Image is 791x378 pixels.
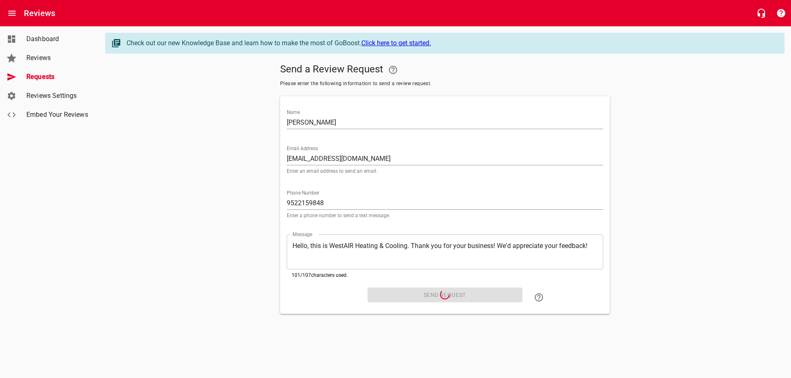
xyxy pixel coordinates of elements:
[287,169,603,174] p: Enter an email address to send an email.
[287,190,319,195] label: Phone Number
[287,213,603,218] p: Enter a phone number to send a text message.
[383,60,403,80] a: Your Google or Facebook account must be connected to "Send a Review Request"
[280,60,610,80] h5: Send a Review Request
[26,110,89,120] span: Embed Your Reviews
[280,80,610,88] span: Please enter the following information to send a review request.
[2,3,22,23] button: Open drawer
[751,3,771,23] button: Live Chat
[26,34,89,44] span: Dashboard
[287,146,318,151] label: Email Address
[292,272,348,278] span: 101 / 107 characters used.
[361,39,431,47] a: Click here to get started.
[126,38,776,48] div: Check out our new Knowledge Base and learn how to make the most of GoBoost.
[529,288,549,307] a: Learn how to "Send a Review Request"
[24,7,55,20] h6: Reviews
[26,91,89,101] span: Reviews Settings
[26,72,89,82] span: Requests
[287,110,300,115] label: Name
[771,3,791,23] button: Support Portal
[26,53,89,63] span: Reviews
[293,242,597,262] textarea: Hello, this is WestAIR Heating & Cooling. Thank you for your business! We'd appreciate your feedb...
